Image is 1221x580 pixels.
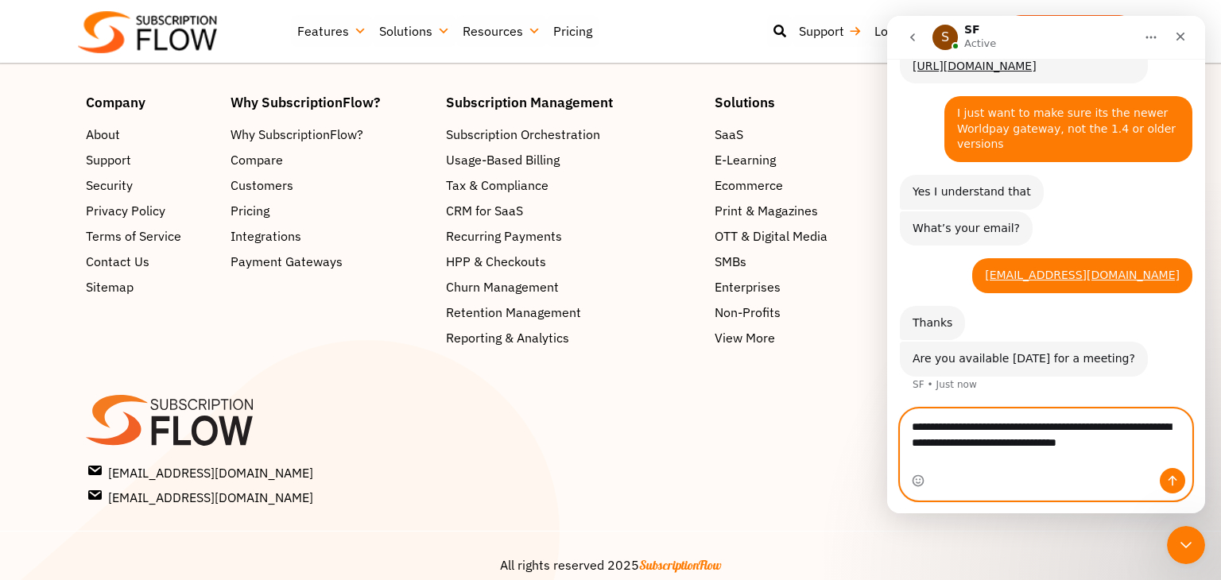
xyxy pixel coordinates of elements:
[868,15,928,47] a: Login
[715,329,775,348] span: View More
[715,126,922,145] a: SaaS
[231,253,343,272] span: Payment Gateways
[86,176,215,195] a: Security
[291,15,373,47] a: Features
[231,227,301,246] span: Integrations
[86,151,215,170] a: Support
[446,227,562,246] span: Recurring Payments
[231,253,430,272] a: Payment Gateways
[446,278,559,297] span: Churn Management
[715,202,818,221] span: Print & Magazines
[446,227,698,246] a: Recurring Payments
[86,202,215,221] a: Privacy Policy
[86,202,165,221] span: Privacy Policy
[231,176,430,195] a: Customers
[25,41,38,54] img: website_grey.svg
[446,329,569,348] span: Reporting & Analytics
[86,253,215,272] a: Contact Us
[446,202,698,221] a: CRM for SaaS
[715,151,776,170] span: E-Learning
[231,202,430,221] a: Pricing
[446,151,698,170] a: Usage-Based Billing
[715,151,922,170] a: E-Learning
[887,16,1205,513] iframe: Intercom live chat
[715,329,922,348] a: View More
[715,176,922,195] a: Ecommerce
[715,278,781,297] span: Enterprises
[446,126,600,145] span: Subscription Orchestration
[715,253,922,272] a: SMBs
[446,176,548,195] span: Tax & Compliance
[446,202,523,221] span: CRM for SaaS
[446,253,698,272] a: HPP & Checkouts
[715,227,828,246] span: OTT & Digital Media
[86,126,120,145] span: About
[456,15,547,47] a: Resources
[715,278,922,297] a: Enterprises
[793,15,868,47] a: Support
[715,253,746,272] span: SMBs
[231,95,430,109] h4: Why SubscriptionFlow?
[231,126,430,145] a: Why SubscriptionFlow?
[547,15,599,47] a: Pricing
[89,462,313,482] span: [EMAIL_ADDRESS][DOMAIN_NAME]
[60,94,142,104] div: Domain Overview
[231,202,269,221] span: Pricing
[715,176,783,195] span: Ecommerce
[715,95,922,109] h4: Solutions
[158,92,171,105] img: tab_keywords_by_traffic_grey.svg
[86,126,215,145] a: About
[231,176,293,195] span: Customers
[45,25,78,38] div: v 4.0.25
[446,304,698,323] a: Retention Management
[231,151,430,170] a: Compare
[715,304,781,323] span: Non-Profits
[639,557,722,573] span: SubscriptionFlow
[86,227,181,246] span: Terms of Service
[715,202,922,221] a: Print & Magazines
[446,126,698,145] a: Subscription Orchestration
[86,227,215,246] a: Terms of Service
[446,151,560,170] span: Usage-Based Billing
[446,304,581,323] span: Retention Management
[446,176,698,195] a: Tax & Compliance
[1167,526,1205,564] iframe: Intercom live chat
[86,278,134,297] span: Sitemap
[25,25,38,38] img: logo_orange.svg
[78,11,217,53] img: Subscriptionflow
[715,126,743,145] span: SaaS
[446,95,698,109] h4: Subscription Management
[446,278,698,297] a: Churn Management
[373,15,456,47] a: Solutions
[89,462,606,482] a: [EMAIL_ADDRESS][DOMAIN_NAME]
[86,278,215,297] a: Sitemap
[86,95,215,109] h4: Company
[231,151,283,170] span: Compare
[86,396,253,447] img: SF-logo
[86,555,1135,574] center: All rights reserved 2025
[86,176,133,195] span: Security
